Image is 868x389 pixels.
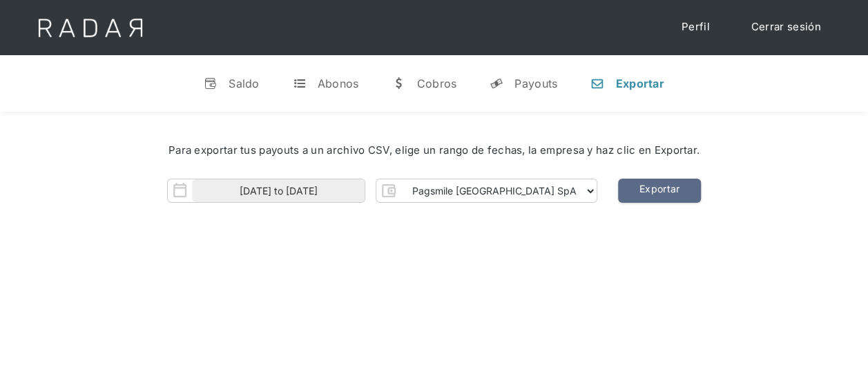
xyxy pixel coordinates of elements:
div: Exportar [615,77,664,90]
div: v [204,77,218,90]
div: Saldo [229,77,260,90]
div: n [590,77,604,90]
a: Cerrar sesión [737,14,835,41]
div: Payouts [514,77,557,90]
a: Perfil [668,14,724,41]
form: Form [167,179,597,203]
a: Exportar [618,179,701,203]
div: Para exportar tus payouts a un archivo CSV, elige un rango de fechas, la empresa y haz clic en Ex... [41,143,827,159]
div: w [392,77,405,90]
div: Abonos [318,77,359,90]
div: t [293,77,307,90]
div: y [490,77,503,90]
div: Cobros [416,77,456,90]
